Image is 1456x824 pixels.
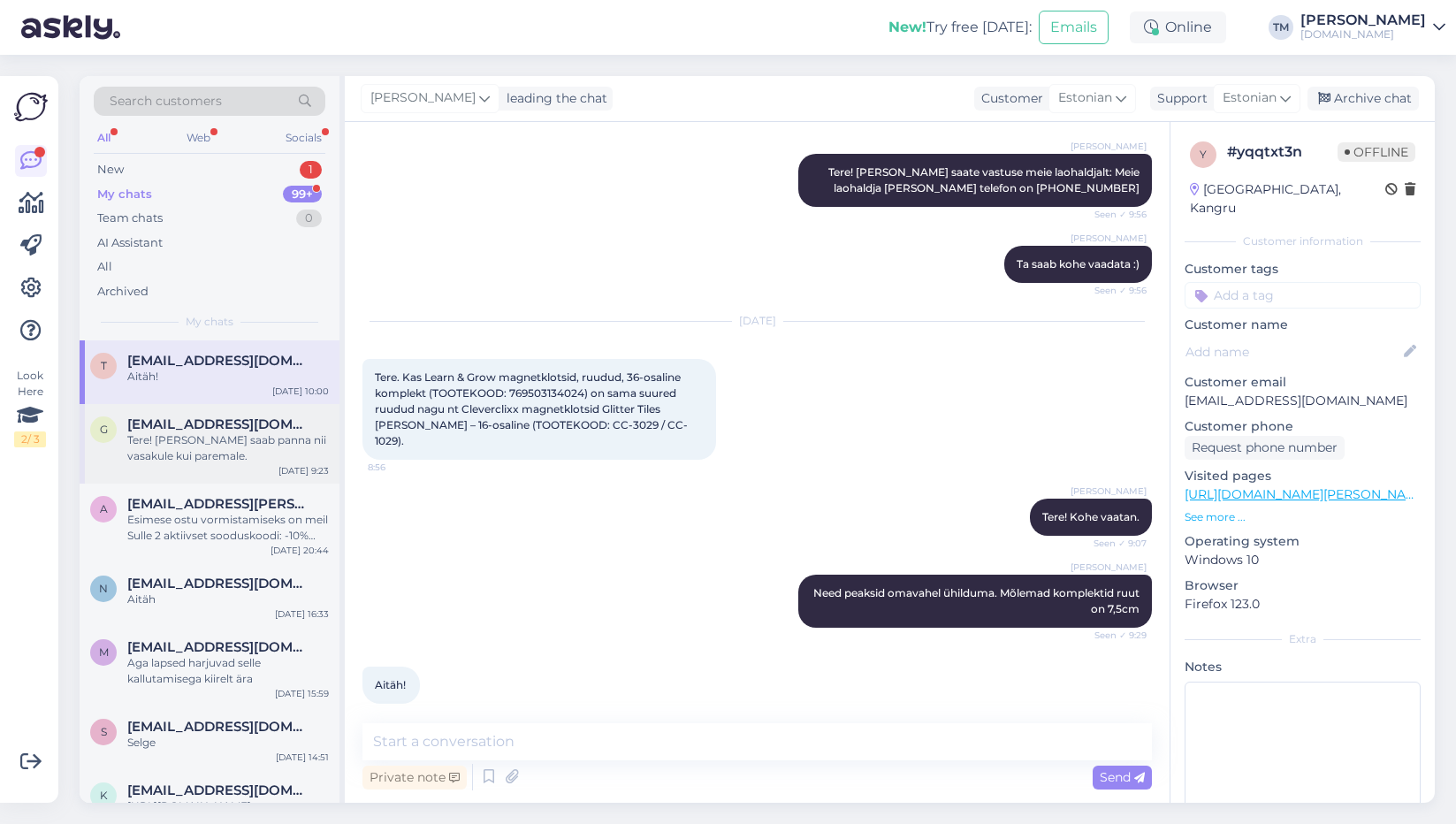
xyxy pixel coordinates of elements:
[183,126,214,149] div: Web
[362,766,467,790] div: Private note
[1185,373,1421,392] p: Customer email
[127,655,329,687] div: Aga lapsed harjuvad selle kallutamisega kiirelt ära
[1071,484,1147,498] span: [PERSON_NAME]
[375,678,406,691] span: Aitäh!
[1185,595,1421,614] p: Firefox 123.0
[14,431,46,447] div: 2 / 3
[368,461,434,474] span: 8:56
[275,687,329,700] div: [DATE] 15:59
[1071,232,1147,245] span: [PERSON_NAME]
[1080,537,1147,550] span: Seen ✓ 9:07
[1185,576,1421,595] p: Browser
[1080,629,1147,642] span: Seen ✓ 9:29
[974,89,1043,108] div: Customer
[99,582,108,595] span: n
[1185,260,1421,278] p: Customer tags
[370,88,476,108] span: [PERSON_NAME]
[127,591,329,607] div: Aitäh
[1338,142,1415,162] span: Offline
[101,359,107,372] span: t
[127,735,329,751] div: Selge
[94,126,114,149] div: All
[127,369,329,385] div: Aitäh!
[276,751,329,764] div: [DATE] 14:51
[1185,316,1421,334] p: Customer name
[97,234,163,252] div: AI Assistant
[1130,11,1226,43] div: Online
[101,725,107,738] span: s
[1307,87,1419,111] div: Archive chat
[499,89,607,108] div: leading the chat
[97,210,163,227] div: Team chats
[1071,561,1147,574] span: [PERSON_NAME]
[1185,392,1421,410] p: [EMAIL_ADDRESS][DOMAIN_NAME]
[99,645,109,659] span: m
[283,186,322,203] div: 99+
[14,90,48,124] img: Askly Logo
[282,126,325,149] div: Socials
[1039,11,1109,44] button: Emails
[127,639,311,655] span: muulmelissa@gmail.com
[362,313,1152,329] div: [DATE]
[1185,342,1400,362] input: Add name
[97,161,124,179] div: New
[1185,532,1421,551] p: Operating system
[1185,486,1429,502] a: [URL][DOMAIN_NAME][PERSON_NAME]
[1185,436,1345,460] div: Request phone number
[1017,257,1140,271] span: Ta saab kohe vaadata :)
[1042,510,1140,523] span: Tere! Kohe vaatan.
[97,258,112,276] div: All
[1185,509,1421,525] p: See more ...
[1200,148,1207,161] span: y
[127,353,311,369] span: triinu.poltimae@gmail.com
[1185,417,1421,436] p: Customer phone
[1058,88,1112,108] span: Estonian
[888,19,926,35] b: New!
[828,165,1142,195] span: Tere! [PERSON_NAME] saate vastuse meie laohaldjalt: Meie laohaldja [PERSON_NAME] telefon on [PHON...
[127,496,311,512] span: aluste.lilia@gmail.com
[1300,27,1426,42] div: [DOMAIN_NAME]
[375,370,688,447] span: Tere. Kas Learn & Grow magnetklotsid, ruudud, 36-osaline komplekt (TOOTEKOOD: 769503134024) on sa...
[97,186,152,203] div: My chats
[127,576,311,591] span: nikkermonika@gmail.com
[300,161,322,179] div: 1
[813,586,1142,615] span: Need peaksid omavahel ühilduma. Mõlemad komplektid ruut on 7,5cm
[1071,140,1147,153] span: [PERSON_NAME]
[127,432,329,464] div: Tere! [PERSON_NAME] saab panna nii vasakule kui paremale.
[278,464,329,477] div: [DATE] 9:23
[272,385,329,398] div: [DATE] 10:00
[296,210,322,227] div: 0
[14,368,46,447] div: Look Here
[127,512,329,544] div: Esimese ostu vormistamiseks on meil Sulle 2 aktiivset sooduskoodi: -10% sooduskood TERE2025, mis ...
[1185,658,1421,676] p: Notes
[368,705,434,718] span: 10:00
[1227,141,1338,163] div: # yqqtxt3n
[1223,88,1277,108] span: Estonian
[1080,284,1147,297] span: Seen ✓ 9:56
[1185,631,1421,647] div: Extra
[100,423,108,436] span: g
[186,314,233,330] span: My chats
[127,798,329,814] div: [URL][DOMAIN_NAME]
[100,789,108,802] span: k
[1185,233,1421,249] div: Customer information
[271,544,329,557] div: [DATE] 20:44
[127,416,311,432] span: gerlypikkor@gmail.com
[1300,13,1445,42] a: [PERSON_NAME][DOMAIN_NAME]
[127,719,311,735] span: seer.liis@gmail.com
[1300,13,1426,27] div: [PERSON_NAME]
[97,283,149,301] div: Archived
[1080,208,1147,221] span: Seen ✓ 9:56
[127,782,311,798] span: kristiina.veide1@gmail.com
[1185,467,1421,485] p: Visited pages
[1100,769,1145,785] span: Send
[1150,89,1208,108] div: Support
[1185,282,1421,309] input: Add a tag
[275,607,329,621] div: [DATE] 16:33
[1190,180,1385,217] div: [GEOGRAPHIC_DATA], Kangru
[1269,15,1293,40] div: TM
[888,17,1032,38] div: Try free [DATE]:
[110,92,222,111] span: Search customers
[1185,551,1421,569] p: Windows 10
[100,502,108,515] span: a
